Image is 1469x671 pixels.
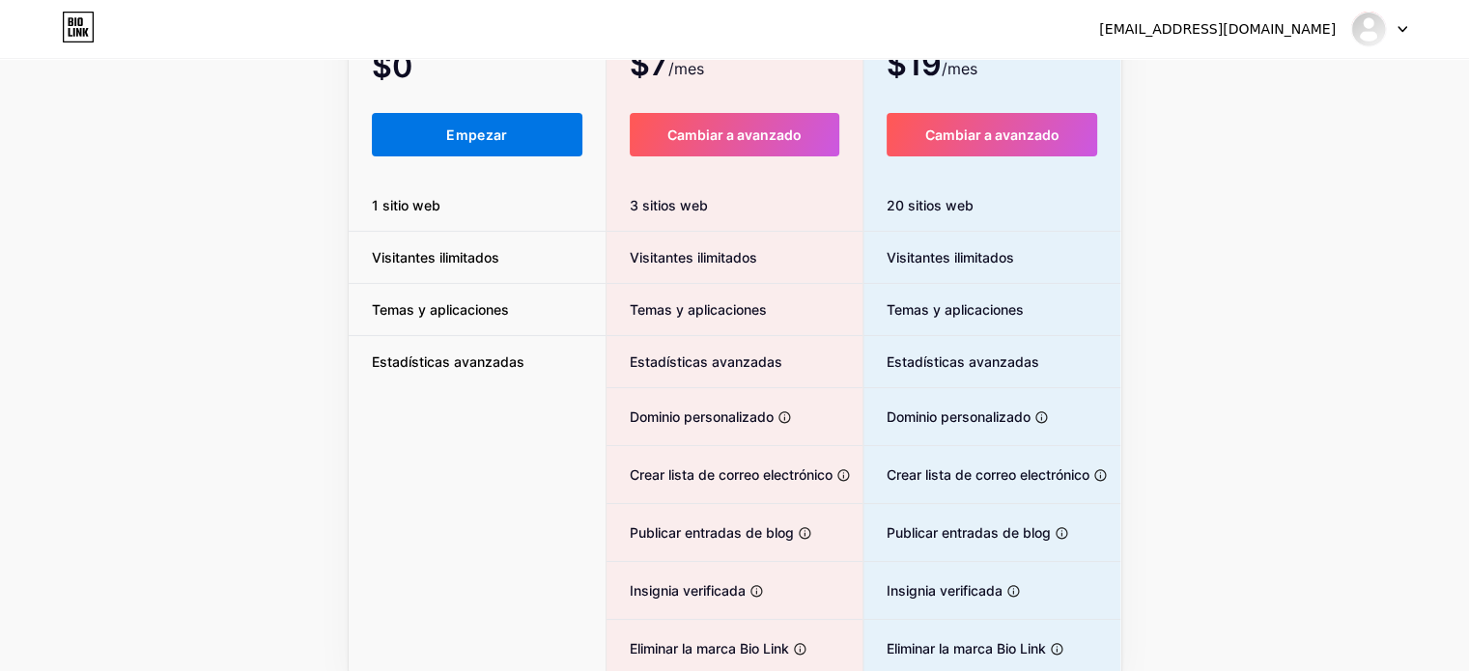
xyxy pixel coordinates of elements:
[630,582,746,599] font: Insignia verificada
[1099,21,1336,37] font: [EMAIL_ADDRESS][DOMAIN_NAME]
[887,466,1089,483] font: Crear lista de correo electrónico
[630,249,757,266] font: Visitantes ilimitados
[887,301,1024,318] font: Temas y aplicaciones
[887,582,1003,599] font: Insignia verificada
[630,466,833,483] font: Crear lista de correo electrónico
[630,113,839,156] button: Cambiar a avanzado
[372,353,524,370] font: Estadísticas avanzadas
[1350,11,1387,47] img: holamamaleón
[372,249,499,266] font: Visitantes ilimitados
[887,408,1031,425] font: Dominio personalizado
[887,113,1098,156] button: Cambiar a avanzado
[372,301,509,318] font: Temas y aplicaciones
[887,524,1051,541] font: Publicar entradas de blog
[446,126,507,143] font: Empezar
[630,353,782,370] font: Estadísticas avanzadas
[925,126,1059,143] font: Cambiar a avanzado
[372,197,440,213] font: 1 sitio web
[668,59,704,78] font: /mes
[887,640,1046,657] font: Eliminar la marca Bio Link
[372,113,583,156] button: Empezar
[887,353,1039,370] font: Estadísticas avanzadas
[630,301,767,318] font: Temas y aplicaciones
[630,45,668,83] font: $7
[887,197,974,213] font: 20 sitios web
[630,197,708,213] font: 3 sitios web
[942,59,977,78] font: /mes
[630,524,794,541] font: Publicar entradas de blog
[630,408,774,425] font: Dominio personalizado
[667,126,802,143] font: Cambiar a avanzado
[372,47,412,85] font: $0
[887,45,942,83] font: $19
[887,249,1014,266] font: Visitantes ilimitados
[630,640,789,657] font: Eliminar la marca Bio Link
